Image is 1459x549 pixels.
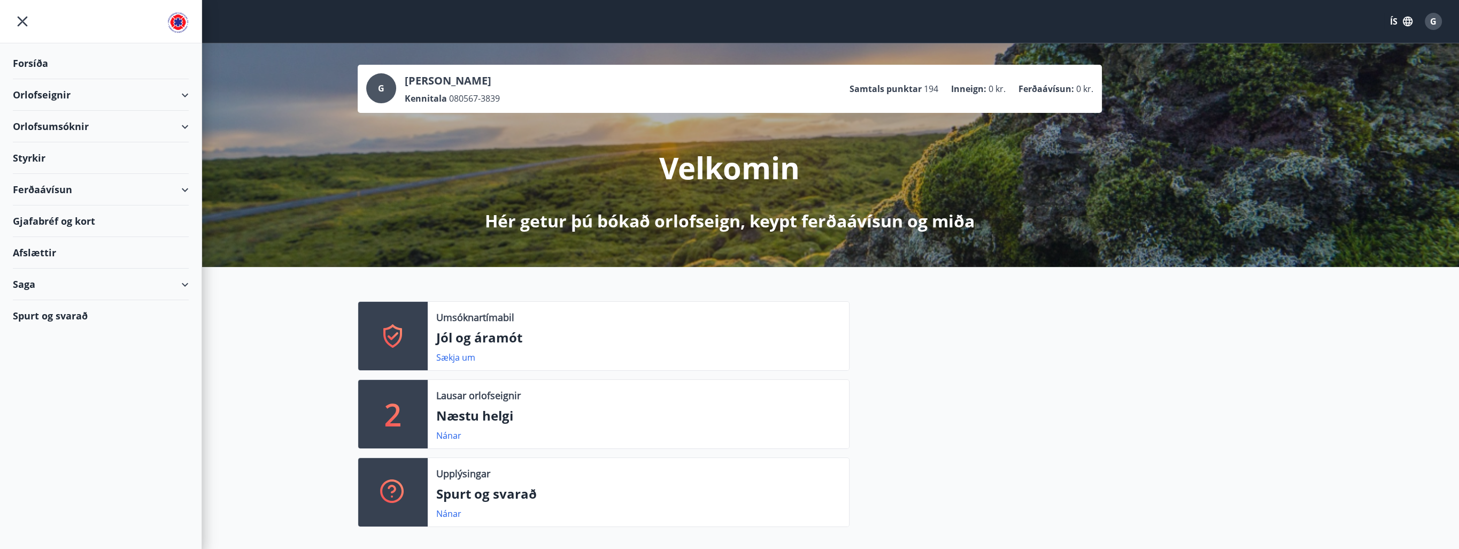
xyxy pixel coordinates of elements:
div: Orlofsumsóknir [13,111,189,142]
p: 2 [384,394,402,434]
span: 080567-3839 [449,93,500,104]
p: Kennitala [405,93,447,104]
p: Ferðaávísun : [1018,83,1074,95]
div: Saga [13,269,189,300]
span: G [378,82,384,94]
p: Næstu helgi [436,407,840,425]
p: Umsóknartímabil [436,310,514,324]
a: Nánar [436,508,461,520]
p: Spurt og svarað [436,485,840,503]
button: G [1421,9,1446,34]
p: Lausar orlofseignir [436,388,521,402]
button: menu [13,12,32,31]
a: Sækja um [436,352,475,363]
span: 194 [924,83,938,95]
span: 0 kr. [1076,83,1093,95]
p: [PERSON_NAME] [405,73,500,88]
p: Velkomin [659,147,800,188]
span: 0 kr. [989,83,1006,95]
p: Jól og áramót [436,329,840,347]
div: Orlofseignir [13,79,189,111]
p: Hér getur þú bókað orlofseign, keypt ferðaávísun og miða [485,209,975,233]
div: Gjafabréf og kort [13,205,189,237]
img: union_logo [167,12,189,33]
div: Styrkir [13,142,189,174]
span: G [1430,16,1437,27]
div: Spurt og svarað [13,300,189,331]
p: Samtals punktar [850,83,922,95]
a: Nánar [436,430,461,441]
p: Inneign : [951,83,986,95]
div: Ferðaávísun [13,174,189,205]
div: Afslættir [13,237,189,269]
p: Upplýsingar [436,467,490,481]
button: ÍS [1384,12,1418,31]
div: Forsíða [13,48,189,79]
